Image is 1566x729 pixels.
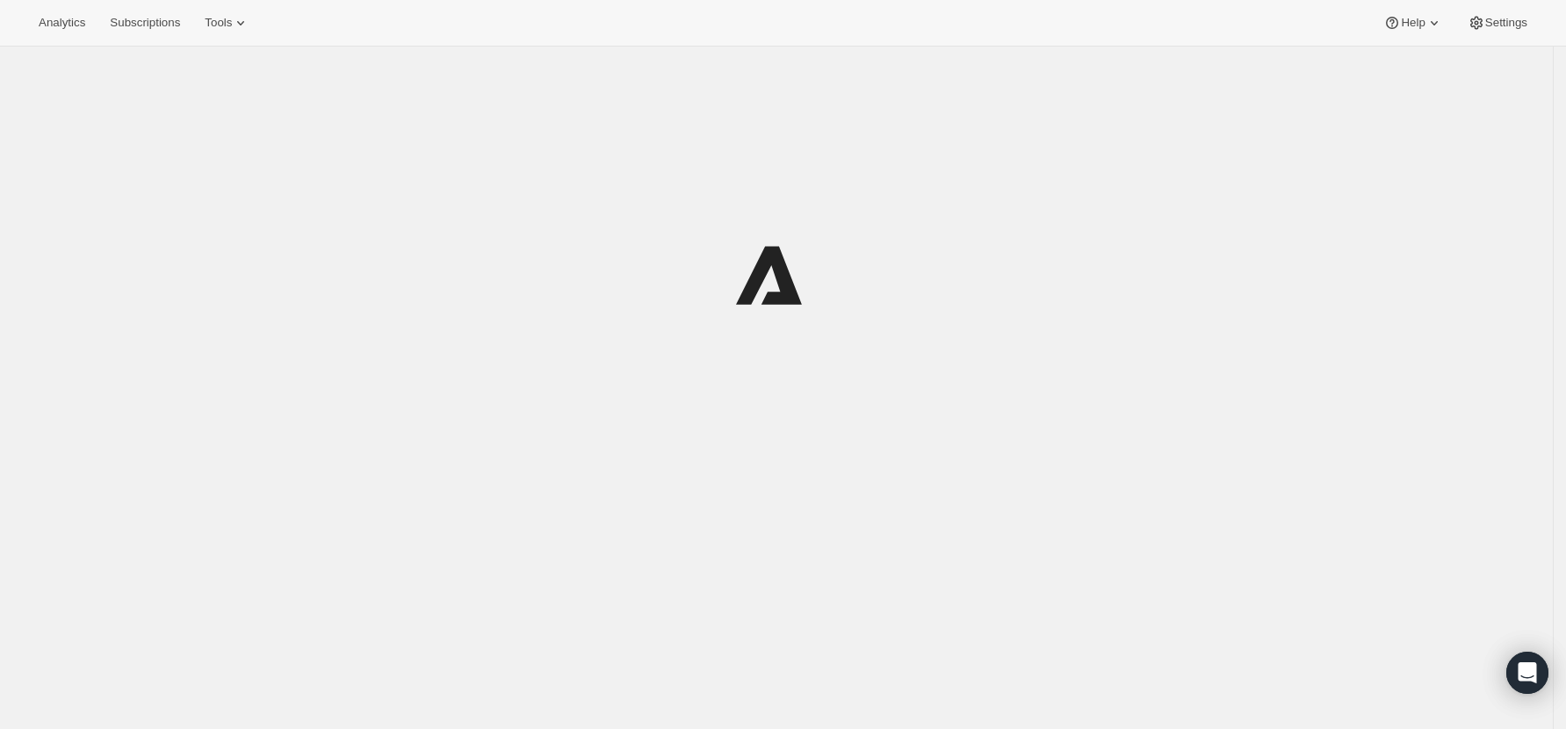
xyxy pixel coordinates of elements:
span: Subscriptions [110,16,180,30]
button: Tools [194,11,260,35]
span: Tools [205,16,232,30]
button: Settings [1457,11,1538,35]
button: Subscriptions [99,11,191,35]
button: Help [1373,11,1453,35]
div: Open Intercom Messenger [1506,652,1548,694]
span: Help [1401,16,1425,30]
span: Settings [1485,16,1527,30]
button: Analytics [28,11,96,35]
span: Analytics [39,16,85,30]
